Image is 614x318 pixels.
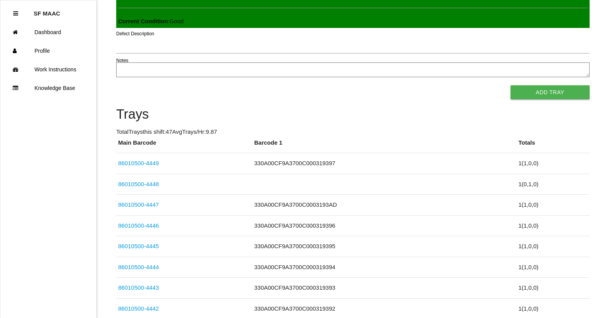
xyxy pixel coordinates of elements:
a: 86010500-4445 [118,243,159,249]
a: Knowledge Base [0,79,96,97]
td: 330A00CF9A3700C000319396 [252,215,516,236]
a: Profile [0,41,96,60]
a: 86010500-4446 [118,222,159,229]
p: Total Trays this shift: 47 Avg Trays /Hr: 9.87 [116,128,590,137]
a: Work Instructions [0,60,96,79]
a: 86010500-4449 [118,160,159,166]
td: 1 ( 1 , 0 , 0 ) [516,278,589,299]
div: Close [13,4,18,23]
td: 330A00CF9A3700C000319393 [252,278,516,299]
a: 86010500-4444 [118,264,159,270]
a: Dashboard [0,23,96,41]
td: 330A00CF9A3700C000319397 [252,153,516,174]
p: SF MAAC [34,4,60,17]
td: 1 ( 1 , 0 , 0 ) [516,257,589,278]
td: 1 ( 1 , 0 , 0 ) [516,236,589,257]
button: Add Tray [511,85,590,99]
b: Current Condition [118,18,168,24]
a: 86010500-4448 [118,181,159,187]
td: 1 ( 1 , 0 , 0 ) [516,215,589,236]
label: Notes [116,57,128,64]
td: 330A00CF9A3700C0003193AD [252,195,516,216]
a: 86010500-4442 [118,305,159,312]
h4: Trays [116,107,590,122]
th: Barcode 1 [252,138,516,153]
td: 330A00CF9A3700C000319395 [252,236,516,257]
a: 86010500-4443 [118,284,159,291]
td: 330A00CF9A3700C000319394 [252,257,516,278]
td: 1 ( 0 , 1 , 0 ) [516,174,589,195]
th: Totals [516,138,589,153]
th: Main Barcode [116,138,252,153]
a: 86010500-4447 [118,201,159,208]
label: Defect Description [116,30,154,37]
td: 1 ( 1 , 0 , 0 ) [516,195,589,216]
span: : Good [118,18,184,24]
td: 1 ( 1 , 0 , 0 ) [516,153,589,174]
